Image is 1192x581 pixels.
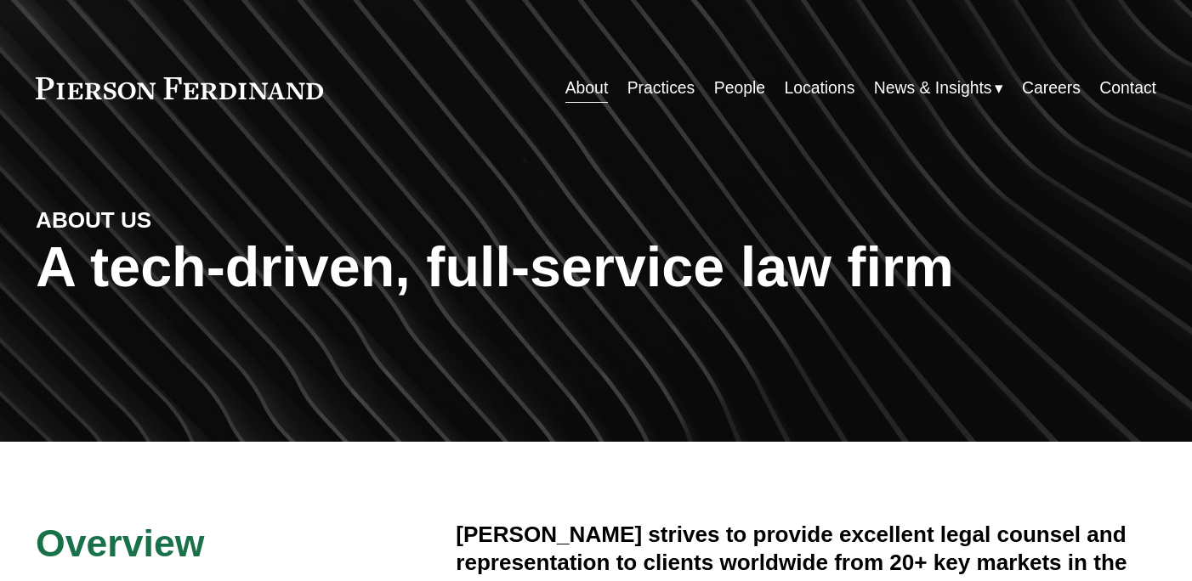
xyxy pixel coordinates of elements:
a: Locations [784,72,854,105]
span: Overview [36,522,204,564]
span: News & Insights [874,73,992,103]
a: Careers [1022,72,1081,105]
h1: A tech-driven, full-service law firm [36,234,1156,299]
a: Practices [627,72,695,105]
a: folder dropdown [874,72,1003,105]
a: People [714,72,765,105]
a: Contact [1099,72,1156,105]
a: About [565,72,609,105]
strong: ABOUT US [36,207,151,233]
